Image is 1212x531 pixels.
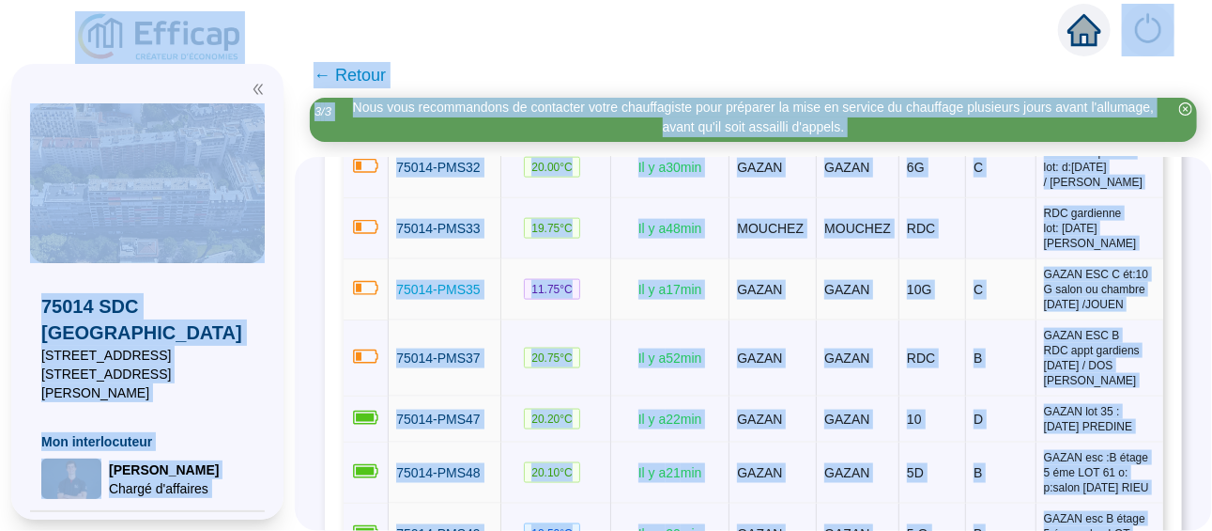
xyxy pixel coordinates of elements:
span: 75014-PMS47 [396,412,481,427]
span: 75014-PMS33 [396,221,481,236]
span: GAZAN o: p:salon lot: d:[DATE] / [PERSON_NAME] [1044,145,1161,190]
span: 6G [907,160,925,175]
a: 75014-PMS48 [396,463,481,483]
a: 75014-PMS47 [396,410,481,429]
span: 75014-PMS37 [396,351,481,366]
span: GAZAN [824,282,869,297]
span: 10G [907,282,931,297]
span: [STREET_ADDRESS][PERSON_NAME] [41,365,253,402]
span: GAZAN [737,465,782,480]
span: 75014 SDC [GEOGRAPHIC_DATA] [41,293,253,346]
span: D [974,412,983,427]
span: GAZAN [824,160,869,175]
span: Il y a 17 min [638,282,702,297]
span: Chargé d'affaires [109,479,219,498]
span: GAZAN [737,351,782,366]
span: RDC gardienne lot: [DATE] [PERSON_NAME] [1044,206,1161,251]
img: alerts [1122,4,1174,56]
span: [PERSON_NAME] [109,461,219,479]
span: B [974,465,982,480]
span: 20.10 °C [524,462,580,483]
span: Il y a 21 min [638,465,702,480]
span: GAZAN [824,351,869,366]
span: [STREET_ADDRESS] [41,346,253,365]
span: home [1067,13,1101,47]
a: 75014-PMS35 [396,280,481,300]
span: C [974,282,983,297]
span: 19.75 °C [524,218,580,239]
span: 20.75 °C [524,348,580,368]
img: efficap energie logo [75,11,245,64]
span: Mon interlocuteur [41,432,253,451]
a: 75014-PMS32 [396,158,481,178]
span: MOUCHEZ [737,221,804,236]
span: GAZAN [737,282,782,297]
span: 75014-PMS48 [396,465,481,480]
span: Il y a 48 min [638,221,702,236]
span: C [974,160,983,175]
span: GAZAN lot 35 :[DATE] PREDINE [1044,404,1161,434]
div: Nous vous recommandons de contacter votre chauffagiste pour préparer la mise en service du chauff... [340,98,1167,137]
span: GAZAN ESC C ét:10 G salon ou chambre [DATE] /JOUEN [1044,267,1161,312]
span: 10 [907,412,922,427]
span: Il y a 30 min [638,160,702,175]
a: 75014-PMS33 [396,219,481,239]
span: GAZAN [737,160,782,175]
span: Il y a 52 min [638,351,702,366]
a: 75014-PMS37 [396,349,481,368]
img: Chargé d'affaires [41,459,101,499]
span: ← Retour [314,62,386,88]
span: double-left [252,83,265,96]
span: MOUCHEZ [824,221,891,236]
span: 75014-PMS32 [396,160,481,175]
span: B [974,351,982,366]
span: GAZAN [824,412,869,427]
i: 3 / 3 [315,104,331,118]
span: close-circle [1179,102,1192,116]
span: RDC [907,351,935,366]
span: RDC [907,221,935,236]
span: 5D [907,465,924,480]
span: 75014-PMS35 [396,282,481,297]
span: 20.00 °C [524,157,580,178]
span: GAZAN [824,465,869,480]
span: GAZAN [737,412,782,427]
span: Il y a 22 min [638,412,702,427]
span: 11.75 °C [524,279,580,300]
span: GAZAN esc :B étage 5 éme LOT 61 o: p:salon [DATE] RIEU [1044,450,1161,495]
span: GAZAN ESC B RDC appt gardiens [DATE] / DOS [PERSON_NAME] [1044,328,1161,388]
span: 20.20 °C [524,409,580,429]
